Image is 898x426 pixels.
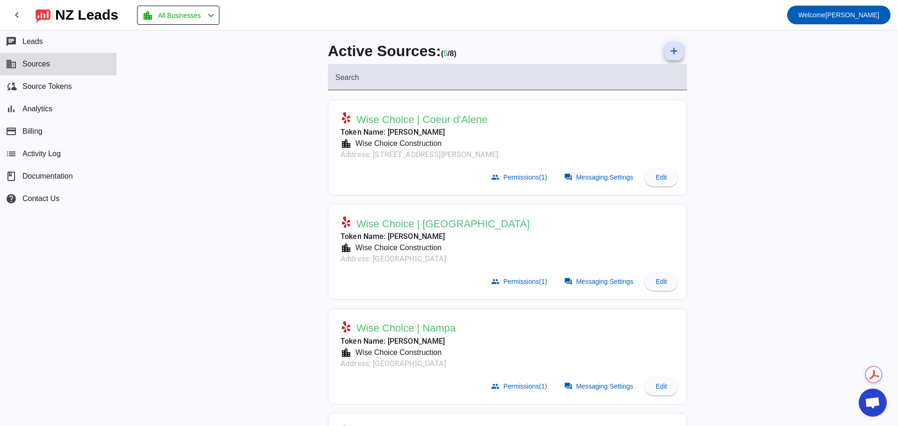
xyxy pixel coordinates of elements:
mat-card-subtitle: Address: [GEOGRAPHIC_DATA] [340,358,456,369]
button: Permissions(1) [485,272,554,291]
span: Active Sources: [328,43,441,59]
span: Activity Log [22,150,61,158]
mat-card-subtitle: Address: [GEOGRAPHIC_DATA] [340,253,529,265]
mat-card-subtitle: Token Name: [PERSON_NAME] [340,336,456,347]
mat-icon: forum [564,382,572,390]
button: Messaging Settings [558,272,641,291]
span: (1) [539,383,547,390]
div: Wise Choice Construction [352,138,442,149]
div: NZ Leads [55,8,118,22]
span: Contact Us [22,195,59,203]
button: Edit [645,272,678,291]
span: Messaging Settings [576,173,633,181]
span: Permissions [503,173,547,181]
mat-icon: add [668,45,680,57]
div: Wise Choice Construction [352,347,442,358]
span: Wise Choice | Coeur d'Alene [356,113,487,126]
span: Leads [22,37,43,46]
span: Wise Choice | [GEOGRAPHIC_DATA] [356,217,529,231]
button: Permissions(1) [485,168,554,187]
span: Messaging Settings [576,278,633,285]
span: Documentation [22,172,73,181]
span: (1) [539,278,547,285]
img: logo [36,7,51,23]
button: Messaging Settings [558,377,641,396]
div: Wise Choice Construction [352,242,442,253]
mat-card-subtitle: Token Name: [PERSON_NAME] [340,127,498,138]
mat-icon: forum [564,173,572,181]
mat-icon: group [491,277,500,286]
span: (1) [539,173,547,181]
a: Open chat [859,389,887,417]
span: All Businesses [158,9,201,22]
span: Edit [656,278,667,285]
button: Welcome[PERSON_NAME] [787,6,891,24]
span: Wise Choice | Nampa [356,322,456,335]
mat-icon: location_city [142,10,153,21]
span: Working [443,50,448,58]
span: Edit [656,173,667,181]
mat-card-subtitle: Address: [STREET_ADDRESS][PERSON_NAME] [340,149,498,160]
span: / [448,50,449,58]
button: Messaging Settings [558,168,641,187]
mat-icon: chevron_left [205,10,217,21]
mat-icon: location_city [340,138,352,149]
span: ( [441,50,443,58]
span: Source Tokens [22,82,72,91]
mat-icon: business [6,58,17,70]
span: [PERSON_NAME] [798,8,879,22]
span: Permissions [503,278,547,285]
mat-icon: location_city [340,242,352,253]
span: Analytics [22,105,52,113]
mat-icon: cloud_sync [6,81,17,92]
button: Edit [645,377,678,396]
span: book [6,171,17,182]
mat-icon: list [6,148,17,159]
span: Billing [22,127,43,136]
mat-icon: chat [6,36,17,47]
mat-icon: location_city [340,347,352,358]
span: Permissions [503,383,547,390]
mat-icon: payment [6,126,17,137]
button: Permissions(1) [485,377,554,396]
button: All Businesses [137,6,219,25]
span: Total [450,50,456,58]
mat-icon: chevron_left [11,9,22,21]
mat-icon: help [6,193,17,204]
mat-icon: group [491,173,500,181]
mat-icon: group [491,382,500,390]
span: Messaging Settings [576,383,633,390]
mat-card-subtitle: Token Name: [PERSON_NAME] [340,231,529,242]
span: Edit [656,383,667,390]
button: Edit [645,168,678,187]
mat-label: Search [335,73,359,81]
span: Sources [22,60,50,68]
span: Welcome [798,11,826,19]
mat-icon: bar_chart [6,103,17,115]
mat-icon: forum [564,277,572,286]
